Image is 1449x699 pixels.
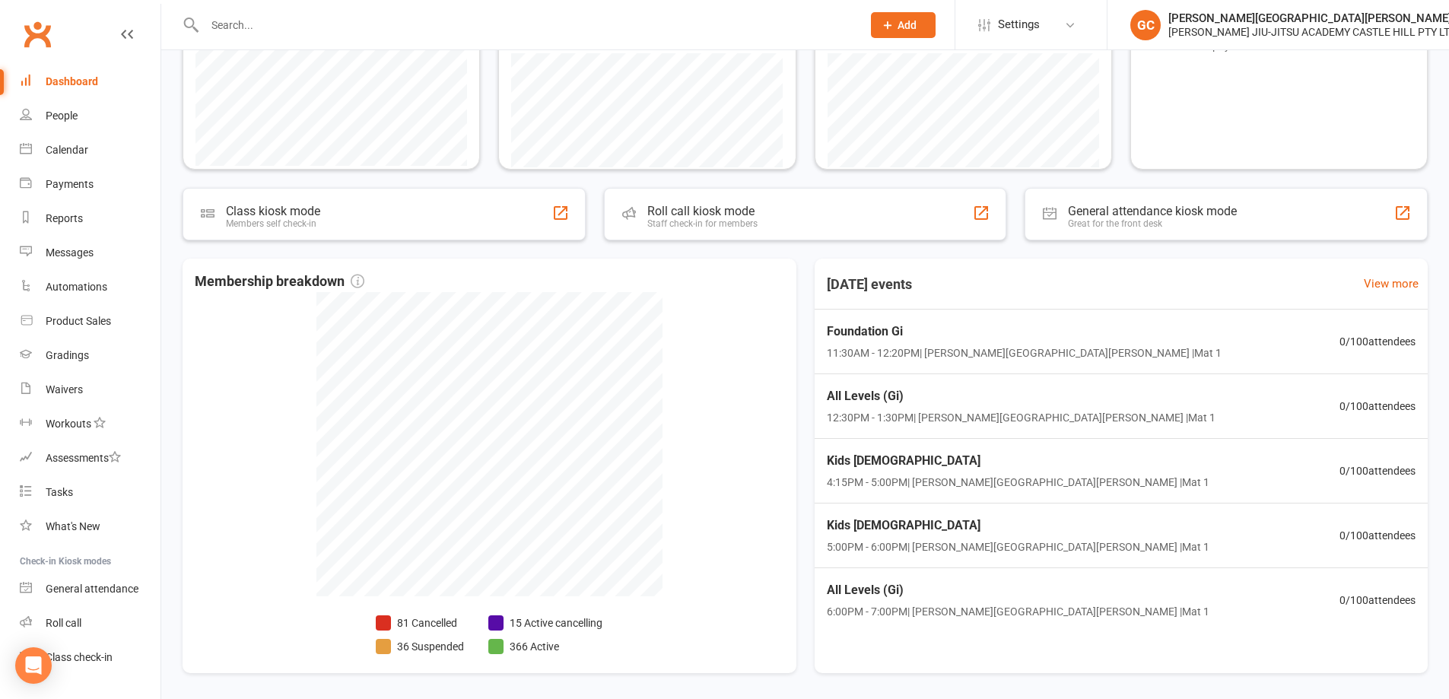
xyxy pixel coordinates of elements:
[827,386,1215,406] span: All Levels (Gi)
[20,202,160,236] a: Reports
[46,651,113,663] div: Class check-in
[20,407,160,441] a: Workouts
[827,474,1209,491] span: 4:15PM - 5:00PM | [PERSON_NAME][GEOGRAPHIC_DATA][PERSON_NAME] | Mat 1
[20,270,160,304] a: Automations
[827,580,1209,600] span: All Levels (Gi)
[46,383,83,396] div: Waivers
[1339,527,1416,544] span: 0 / 100 attendees
[1130,10,1161,40] div: GC
[20,167,160,202] a: Payments
[20,510,160,544] a: What's New
[376,615,464,631] li: 81 Cancelled
[827,603,1209,620] span: 6:00PM - 7:00PM | [PERSON_NAME][GEOGRAPHIC_DATA][PERSON_NAME] | Mat 1
[20,475,160,510] a: Tasks
[46,212,83,224] div: Reports
[195,271,364,293] span: Membership breakdown
[1339,398,1416,415] span: 0 / 100 attendees
[46,246,94,259] div: Messages
[46,520,100,532] div: What's New
[20,640,160,675] a: Class kiosk mode
[827,345,1222,361] span: 11:30AM - 12:20PM | [PERSON_NAME][GEOGRAPHIC_DATA][PERSON_NAME] | Mat 1
[827,451,1209,471] span: Kids [DEMOGRAPHIC_DATA]
[20,236,160,270] a: Messages
[827,539,1209,555] span: 5:00PM - 6:00PM | [PERSON_NAME][GEOGRAPHIC_DATA][PERSON_NAME] | Mat 1
[200,14,851,36] input: Search...
[647,218,758,229] div: Staff check-in for members
[20,304,160,338] a: Product Sales
[827,322,1222,342] span: Foundation Gi
[18,15,56,53] a: Clubworx
[226,218,320,229] div: Members self check-in
[1339,462,1416,479] span: 0 / 100 attendees
[1339,333,1416,350] span: 0 / 100 attendees
[46,144,88,156] div: Calendar
[488,615,602,631] li: 15 Active cancelling
[46,315,111,327] div: Product Sales
[20,133,160,167] a: Calendar
[827,409,1215,426] span: 12:30PM - 1:30PM | [PERSON_NAME][GEOGRAPHIC_DATA][PERSON_NAME] | Mat 1
[1068,218,1237,229] div: Great for the front desk
[46,617,81,629] div: Roll call
[647,204,758,218] div: Roll call kiosk mode
[827,516,1209,535] span: Kids [DEMOGRAPHIC_DATA]
[376,638,464,655] li: 36 Suspended
[20,373,160,407] a: Waivers
[20,99,160,133] a: People
[46,418,91,430] div: Workouts
[998,8,1040,42] span: Settings
[15,647,52,684] div: Open Intercom Messenger
[20,572,160,606] a: General attendance kiosk mode
[46,281,107,293] div: Automations
[46,75,98,87] div: Dashboard
[46,349,89,361] div: Gradings
[1068,204,1237,218] div: General attendance kiosk mode
[815,271,924,298] h3: [DATE] events
[46,178,94,190] div: Payments
[1339,592,1416,608] span: 0 / 100 attendees
[226,204,320,218] div: Class kiosk mode
[1163,40,1260,52] span: Behind on payments
[46,486,73,498] div: Tasks
[20,338,160,373] a: Gradings
[46,110,78,122] div: People
[1364,275,1419,293] a: View more
[46,583,138,595] div: General attendance
[20,441,160,475] a: Assessments
[20,65,160,99] a: Dashboard
[488,638,602,655] li: 366 Active
[46,452,121,464] div: Assessments
[20,606,160,640] a: Roll call
[898,19,917,31] span: Add
[871,12,936,38] button: Add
